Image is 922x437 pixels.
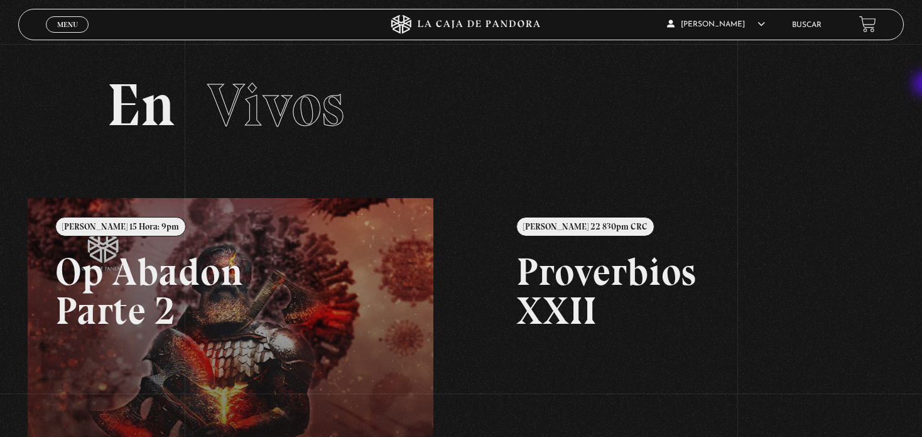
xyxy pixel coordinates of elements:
span: Cerrar [53,31,82,40]
a: Buscar [792,21,822,29]
span: [PERSON_NAME] [667,21,765,28]
span: Menu [57,21,78,28]
h2: En [107,75,815,135]
span: Vivos [207,69,344,141]
a: View your shopping cart [859,16,876,33]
